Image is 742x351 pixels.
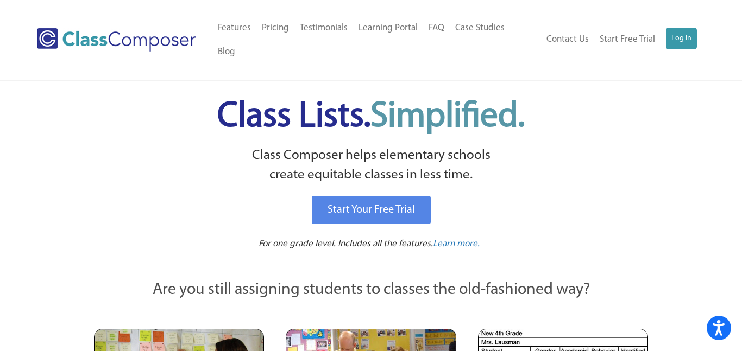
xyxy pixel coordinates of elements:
[450,16,510,40] a: Case Studies
[423,16,450,40] a: FAQ
[212,16,538,64] nav: Header Menu
[666,28,697,49] a: Log In
[538,28,696,52] nav: Header Menu
[433,239,480,248] span: Learn more.
[94,278,648,302] p: Are you still assigning students to classes the old-fashioned way?
[92,146,650,186] p: Class Composer helps elementary schools create equitable classes in less time.
[312,196,431,224] a: Start Your Free Trial
[433,238,480,251] a: Learn more.
[294,16,353,40] a: Testimonials
[370,99,525,135] span: Simplified.
[541,28,594,52] a: Contact Us
[212,40,241,64] a: Blog
[353,16,423,40] a: Learning Portal
[37,28,196,52] img: Class Composer
[259,239,433,248] span: For one grade level. Includes all the features.
[217,99,525,135] span: Class Lists.
[328,205,415,215] span: Start Your Free Trial
[594,28,661,52] a: Start Free Trial
[212,16,256,40] a: Features
[256,16,294,40] a: Pricing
